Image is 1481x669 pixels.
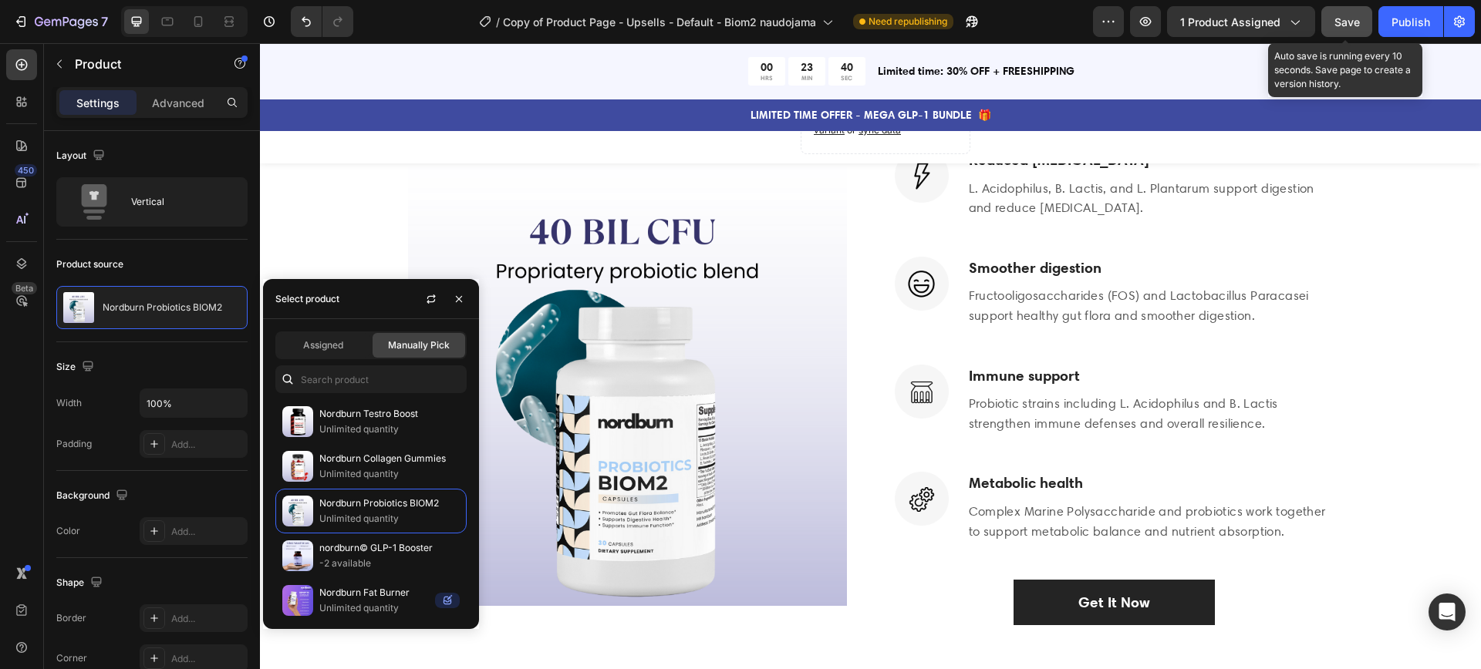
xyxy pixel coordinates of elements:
p: Advanced [152,95,204,111]
img: product feature img [63,292,94,323]
div: Vertical [131,184,225,220]
div: Padding [56,437,92,451]
div: Open Intercom Messenger [1429,593,1466,630]
p: Unlimited quantity [319,511,460,526]
img: collections [282,540,313,571]
div: Size [56,357,97,378]
div: Layout [56,146,108,166]
img: collections [282,585,313,616]
div: Width [56,396,82,410]
div: Undo/Redo [291,6,353,37]
h3: Smoother digestion [707,213,1074,236]
span: 1 product assigned [1180,14,1280,30]
button: 7 [6,6,115,37]
h3: Immune support [707,321,1074,344]
span: Copy of Product Page - Upsells - Default - Biom2 naudojama [503,14,816,30]
iframe: Design area [260,43,1481,669]
p: Unlimited quantity [319,466,460,482]
p: Complex Marine Polysaccharide and probiotics work together to support metabolic balance and nutri... [709,459,1072,498]
p: Unlimited quantity [319,600,429,616]
p: Settings [76,95,120,111]
p: L. Acidophilus, B. Lactis, and L. Plantarum support digestion and reduce [MEDICAL_DATA]. [709,136,1072,175]
p: Nordburn Fat Burner [319,585,429,600]
div: Background [56,486,131,506]
p: Unlimited quantity [319,422,460,437]
div: Product source [56,257,123,271]
div: 450 [15,164,37,176]
p: Nordburn Testro Boost [319,406,460,422]
button: Save [1321,6,1372,37]
input: Auto [140,389,247,417]
button: 1 product assigned [1167,6,1315,37]
div: Add... [171,652,244,666]
div: Add... [171,612,244,626]
p: -2 available [319,556,460,571]
div: Publish [1392,14,1430,30]
span: Assigned [303,338,343,352]
button: Publish [1378,6,1443,37]
img: collections [282,451,313,482]
span: Need republishing [869,15,947,29]
span: Manually Pick [388,338,450,352]
div: Corner [56,651,87,665]
button: Get It Now [754,536,955,582]
img: collections [282,496,313,526]
div: Beta [12,282,37,294]
div: Border [56,611,86,625]
p: Nordburn Probiotics BIOM2 [319,496,460,511]
div: Select product [275,292,339,306]
p: Product [75,55,206,73]
strong: Metabolic health [709,430,823,449]
div: Get It Now [818,548,890,570]
p: Fructooligosaccharides (FOS) and Lactobacillus Paracasei support healthy gut flora and smoother d... [709,243,1072,282]
input: Search in Settings & Advanced [275,365,467,393]
div: Add... [171,525,244,539]
div: Color [56,524,80,538]
div: Add... [171,438,244,452]
p: Nordburn Collagen Gummies [319,451,460,466]
div: Shape [56,573,106,593]
p: 7 [101,12,108,31]
p: Nordburn Probiotics BIOM2 [103,302,222,313]
p: nordburn© GLP-1 Booster [319,540,460,556]
p: Probiotic strains including L. Acidophilus and B. Lactis strengthen immune defenses and overall r... [709,351,1072,390]
span: Save [1334,15,1360,29]
img: collections [282,406,313,437]
span: / [496,14,500,30]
